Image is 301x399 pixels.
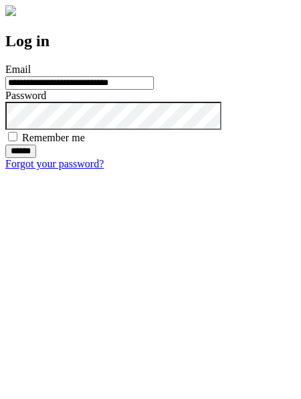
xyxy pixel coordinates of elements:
[5,64,31,75] label: Email
[5,32,296,50] h2: Log in
[5,5,16,16] img: logo-4e3dc11c47720685a147b03b5a06dd966a58ff35d612b21f08c02c0306f2b779.png
[22,132,85,143] label: Remember me
[5,90,46,101] label: Password
[5,158,104,169] a: Forgot your password?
